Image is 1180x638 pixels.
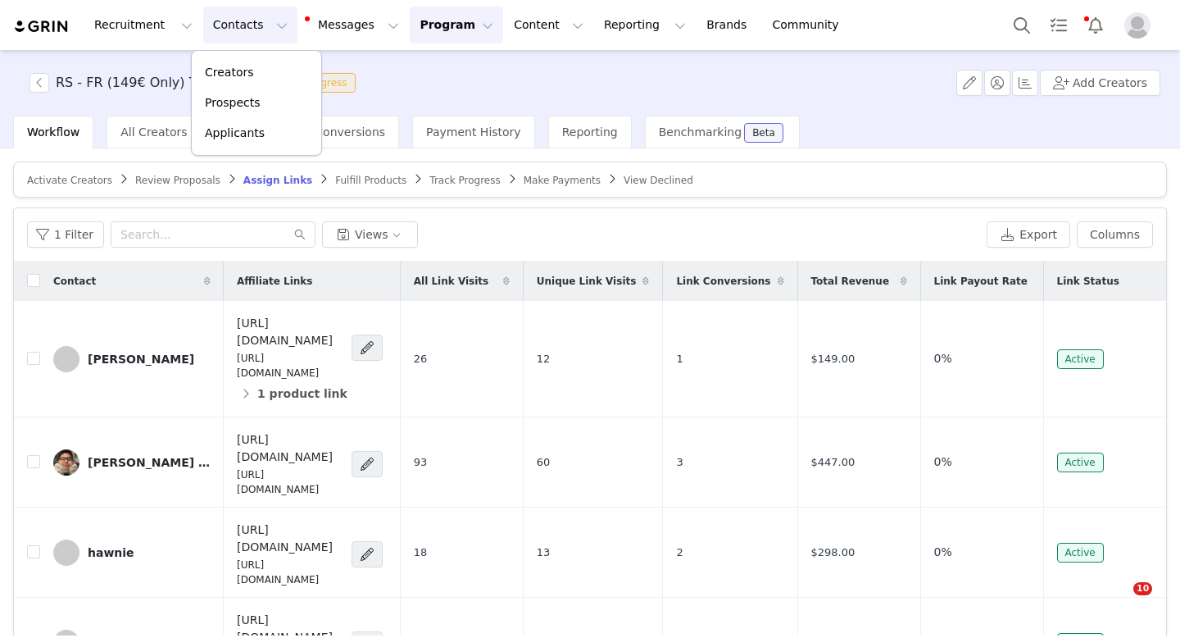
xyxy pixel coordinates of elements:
[934,350,952,367] span: 0%
[298,7,409,43] button: Messages
[53,274,96,289] span: Contact
[1133,582,1152,595] span: 10
[335,175,406,186] span: Fulfill Products
[315,125,385,139] span: Conversions
[237,467,342,497] p: [URL][DOMAIN_NAME]
[934,544,952,561] span: 0%
[811,274,890,289] span: Total Revenue
[88,546,134,559] div: hawnie
[410,7,503,43] button: Program
[934,453,952,471] span: 0%
[135,175,220,186] span: Review Proposals
[537,546,551,558] span: 13
[1041,7,1077,43] a: Tasks
[524,175,601,186] span: Make Payments
[53,449,211,476] a: [PERSON_NAME] [PERSON_NAME] L'Empereur
[752,128,775,138] div: Beta
[88,353,194,366] div: [PERSON_NAME]
[237,274,312,289] span: Affiliate Links
[88,456,211,469] div: [PERSON_NAME] [PERSON_NAME] L'Empereur
[676,546,683,558] span: 2
[763,7,856,43] a: Community
[537,456,551,468] span: 60
[53,449,79,476] img: 35160089-d013-435f-b30d-3114c54116d0.jpg
[237,315,342,349] h4: [URL][DOMAIN_NAME]
[429,175,500,186] span: Track Progress
[29,73,362,93] span: [object Object]
[811,454,855,471] span: $447.00
[237,351,342,381] p: [URL][DOMAIN_NAME]
[676,353,683,365] span: 1
[120,125,187,139] span: All Creators
[294,229,306,240] i: icon: search
[1078,7,1114,43] button: Notifications
[676,456,683,468] span: 3
[934,274,1028,289] span: Link Payout Rate
[811,545,855,561] span: $298.00
[1100,582,1139,622] iframe: Intercom live chat
[414,456,428,468] span: 93
[84,7,202,43] button: Recruitment
[243,175,312,186] span: Assign Links
[504,7,593,43] button: Content
[53,346,211,372] a: [PERSON_NAME]
[237,381,348,407] button: 1 product link
[205,94,260,112] p: Prospects
[537,353,551,365] span: 12
[203,7,297,43] button: Contacts
[27,221,104,248] button: 1 Filter
[27,175,112,186] span: Activate Creators
[414,274,488,289] span: All Link Visits
[56,73,278,93] h3: RS - FR (149€ Only) Twitch (2025)
[1114,12,1167,39] button: Profile
[537,274,637,289] span: Unique Link Visits
[237,558,342,587] p: [URL][DOMAIN_NAME]
[987,221,1070,248] button: Export
[1004,7,1040,43] button: Search
[1057,274,1119,289] span: Link Status
[13,19,70,34] img: grin logo
[676,274,770,289] span: Link Conversions
[27,125,79,139] span: Workflow
[53,540,211,566] a: hawnie
[322,221,418,248] button: Views
[205,64,254,81] p: Creators
[1124,12,1150,39] img: placeholder-profile.jpg
[624,175,693,186] span: View Declined
[811,351,855,367] span: $149.00
[1077,221,1153,248] button: Columns
[111,221,315,248] input: Search...
[659,125,742,139] span: Benchmarking
[237,431,342,466] h4: [URL][DOMAIN_NAME]
[426,125,521,139] span: Payment History
[237,522,342,556] h4: [URL][DOMAIN_NAME]
[414,546,428,558] span: 18
[697,7,761,43] a: Brands
[205,125,265,142] p: Applicants
[562,125,618,139] span: Reporting
[1040,70,1160,96] button: Add Creators
[414,353,428,365] span: 26
[594,7,696,43] button: Reporting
